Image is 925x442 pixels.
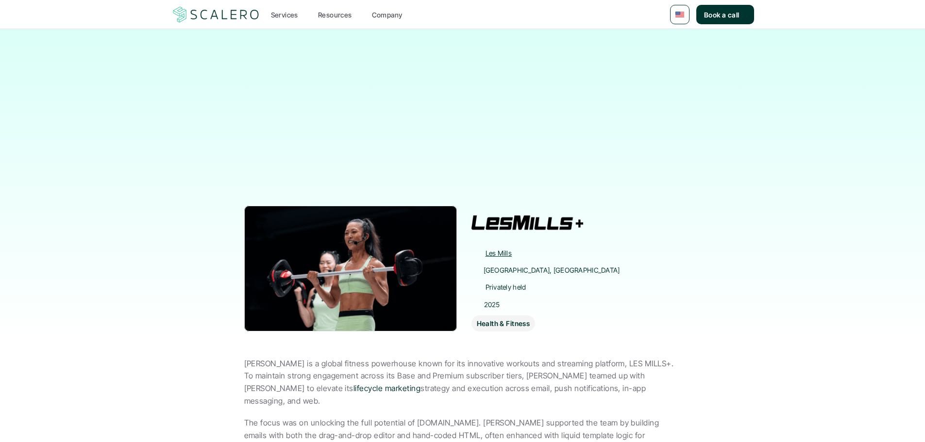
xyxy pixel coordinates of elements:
span: Mills [596,124,663,159]
a: Scalero company logo [171,6,261,23]
p: [PERSON_NAME] is a global fitness powerhouse known for its innovative workouts and streaming plat... [244,358,681,407]
p: Company [372,10,403,20]
a: Book a call [696,5,754,24]
span: evolution: [533,89,666,124]
img: Scalero company logo [171,5,261,24]
p: [GEOGRAPHIC_DATA], [GEOGRAPHIC_DATA] [484,264,620,276]
p: Services [271,10,298,20]
p: 2025 [484,298,500,311]
span: engagement [379,159,545,194]
span: Les [543,124,590,159]
span: How [262,124,325,159]
span: Lifecycle [259,89,381,124]
a: lifecycle marketing [353,383,420,393]
span: powers [437,124,537,159]
span: Scalero [331,124,430,159]
a: Les Mills [486,249,512,257]
p: Health & Fitness [477,318,530,328]
span: marketing [387,89,526,124]
p: Privately held [486,281,526,293]
p: Book a call [704,10,740,20]
p: Resources [318,10,352,20]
